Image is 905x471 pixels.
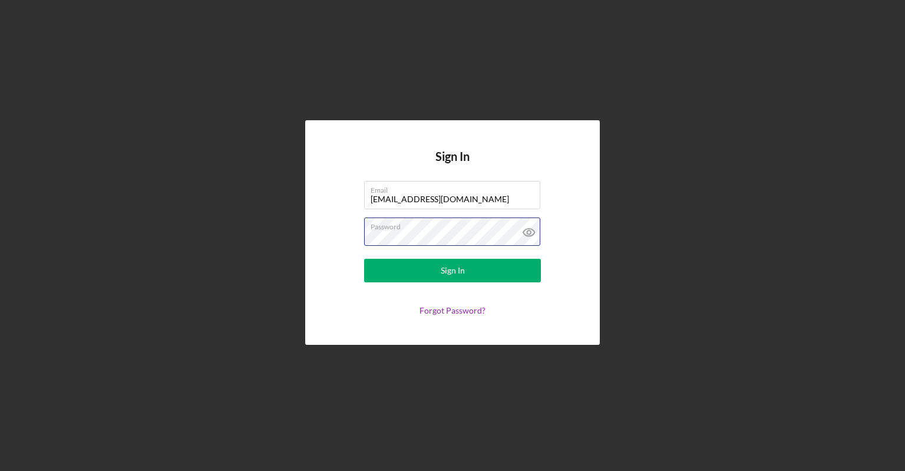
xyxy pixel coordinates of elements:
div: Sign In [441,259,465,282]
button: Sign In [364,259,541,282]
label: Password [371,218,540,231]
h4: Sign In [435,150,470,181]
label: Email [371,182,540,195]
a: Forgot Password? [420,305,485,315]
